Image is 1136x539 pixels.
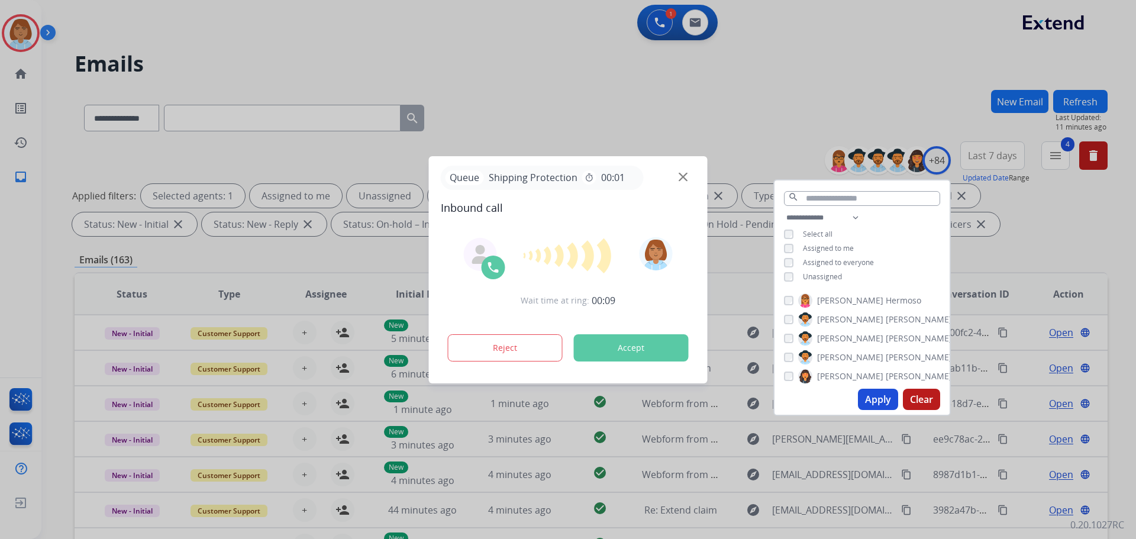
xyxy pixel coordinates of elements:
span: Shipping Protection [484,170,582,185]
button: Apply [858,389,898,410]
span: [PERSON_NAME] [886,333,952,344]
span: Unassigned [803,272,842,282]
button: Clear [903,389,940,410]
button: Accept [574,334,689,362]
span: [PERSON_NAME] [886,351,952,363]
p: 0.20.1027RC [1070,518,1124,532]
mat-icon: timer [585,173,594,182]
span: Hermoso [886,295,921,306]
span: [PERSON_NAME] [817,295,883,306]
mat-icon: search [788,192,799,202]
span: Wait time at ring: [521,295,589,306]
img: agent-avatar [471,245,490,264]
p: Queue [446,170,484,185]
span: 00:09 [592,293,615,308]
span: Inbound call [441,199,696,216]
span: [PERSON_NAME] [886,370,952,382]
span: Select all [803,229,832,239]
button: Reject [448,334,563,362]
span: Assigned to everyone [803,257,874,267]
img: avatar [639,237,672,270]
span: [PERSON_NAME] [817,351,883,363]
span: [PERSON_NAME] [817,333,883,344]
img: close-button [679,172,688,181]
img: call-icon [486,260,501,275]
span: Assigned to me [803,243,854,253]
span: [PERSON_NAME] [817,314,883,325]
span: 00:01 [601,170,625,185]
span: [PERSON_NAME] [817,370,883,382]
span: [PERSON_NAME] [886,314,952,325]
